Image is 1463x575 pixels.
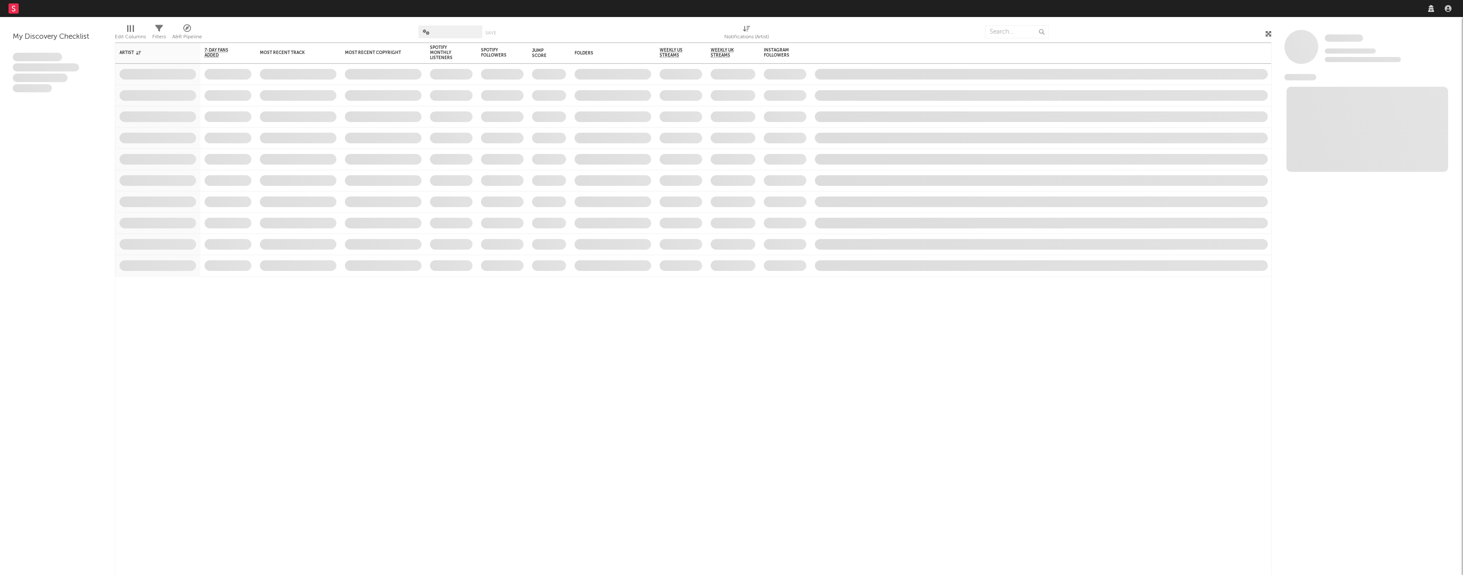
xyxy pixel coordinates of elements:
span: Integer aliquet in purus et [13,63,79,72]
div: Artist [120,50,183,55]
span: 7-Day Fans Added [205,48,239,58]
span: Some Artist [1325,34,1363,42]
div: Instagram Followers [764,48,794,58]
div: Filters [152,21,166,46]
input: Search... [985,26,1049,38]
div: Edit Columns [115,32,146,42]
div: My Discovery Checklist [13,32,102,42]
div: A&R Pipeline [172,32,202,42]
div: Most Recent Copyright [345,50,409,55]
div: Folders [575,51,638,56]
div: Filters [152,32,166,42]
div: A&R Pipeline [172,21,202,46]
span: Weekly UK Streams [711,48,743,58]
span: Aliquam viverra [13,84,52,93]
div: Spotify Monthly Listeners [430,45,460,60]
div: Notifications (Artist) [724,21,769,46]
span: Praesent ac interdum [13,74,68,82]
span: Weekly US Streams [660,48,689,58]
div: Notifications (Artist) [724,32,769,42]
span: 0 fans last week [1325,57,1401,62]
div: Jump Score [532,48,553,58]
span: Lorem ipsum dolor [13,53,62,61]
span: Tracking Since: [DATE] [1325,48,1376,54]
button: Save [485,31,496,35]
div: Most Recent Track [260,50,324,55]
div: Spotify Followers [481,48,511,58]
div: Edit Columns [115,21,146,46]
a: Some Artist [1325,34,1363,43]
span: News Feed [1284,74,1316,80]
